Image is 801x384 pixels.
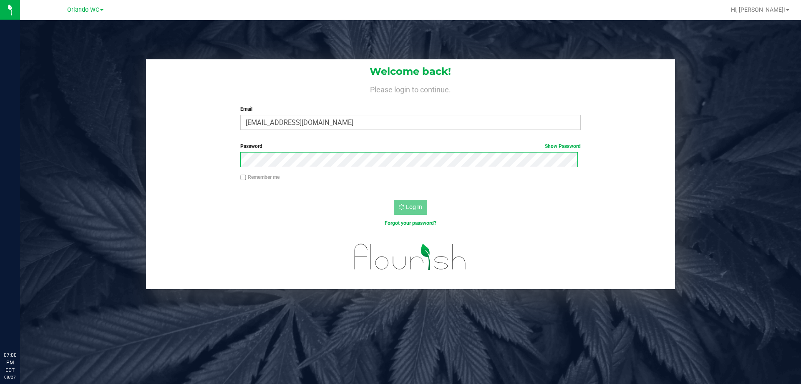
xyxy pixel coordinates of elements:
[67,6,99,13] span: Orlando WC
[731,6,785,13] span: Hi, [PERSON_NAME]!
[240,105,580,113] label: Email
[385,220,436,226] a: Forgot your password?
[394,200,427,215] button: Log In
[4,351,16,374] p: 07:00 PM EDT
[240,143,262,149] span: Password
[344,236,476,278] img: flourish_logo.svg
[146,66,675,77] h1: Welcome back!
[406,203,422,210] span: Log In
[240,173,280,181] label: Remember me
[146,84,675,94] h4: Please login to continue.
[4,374,16,380] p: 08/27
[240,175,246,181] input: Remember me
[545,143,581,149] a: Show Password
